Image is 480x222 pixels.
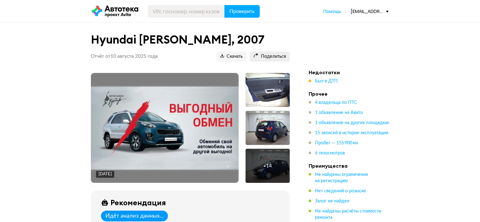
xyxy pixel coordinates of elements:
span: Был в ДТП [315,79,338,83]
button: Проверить [224,5,260,18]
p: Отчёт от 10 августа 2025 года [91,53,158,60]
span: Залог не найден [315,199,349,203]
h1: Hyundai [PERSON_NAME], 2007 [91,33,290,46]
span: Помощь [323,8,341,14]
span: Поделиться [253,54,286,60]
div: [DATE] [98,171,112,177]
span: Скачать [220,54,243,60]
span: 15 записей в истории эксплуатации [315,131,388,135]
a: Помощь [323,8,341,15]
div: + 14 [263,163,272,169]
div: Идёт анализ данных... [105,213,163,219]
span: Пробег — 155 900 км [315,141,358,145]
span: 6 техосмотров [315,151,345,155]
img: Main car [91,87,239,170]
span: Нет сведений о розыске [315,189,366,193]
span: Проверить [229,9,255,14]
input: VIN, госномер, номер кузова [148,5,225,18]
button: Скачать [216,51,246,62]
button: Поделиться [250,51,290,62]
span: Не найдены расчёты стоимости ремонта [315,209,381,220]
div: Рекомендация [110,198,166,207]
h4: Недостатки [309,69,397,75]
h4: Прочее [309,91,397,97]
span: 1 объявление на других площадках [315,121,389,125]
h4: Преимущества [309,163,397,169]
span: Не найдены ограничения на регистрацию [315,172,368,183]
span: 1 объявление на Авито [315,111,363,115]
span: 4 владельца по ПТС [315,100,357,105]
div: [EMAIL_ADDRESS][DOMAIN_NAME] [351,8,388,14]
